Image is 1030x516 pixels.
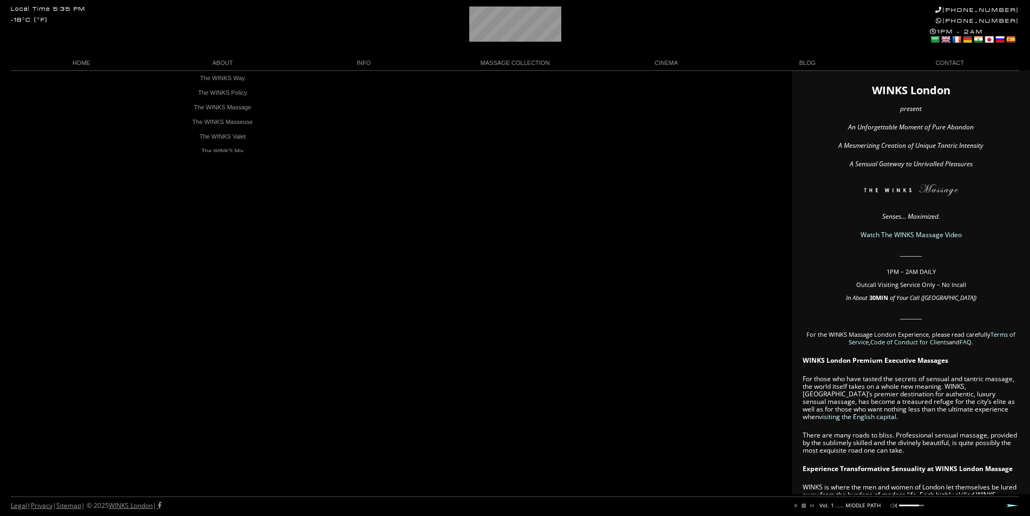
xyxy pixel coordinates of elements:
[936,17,1019,24] a: [PHONE_NUMBER]
[1006,504,1019,507] a: Next
[31,501,53,510] a: Privacy
[806,330,1015,346] span: For the WINKS Massage London Experience, please read carefully , and .
[846,293,868,302] em: In About
[995,35,1005,44] a: Russian
[152,56,293,70] a: ABOUT
[831,184,990,200] img: The WINKS London Massage
[803,87,1019,94] h1: WINKS London
[434,56,595,70] a: MASSAGE COLLECTION
[973,35,983,44] a: Hindi
[11,501,27,510] a: Legal
[890,293,976,302] em: of Your Call ([GEOGRAPHIC_DATA])
[808,502,815,509] a: next
[870,338,949,346] a: Code of Conduct for Clients
[11,17,48,23] div: -18°C (°F)
[803,464,1013,473] strong: Experience Transformative Sensuality at WINKS London Massage
[848,122,974,132] em: An Unforgettable Moment of Pure Abandon
[849,330,1015,346] a: Terms of Service
[803,312,1019,320] p: ________
[935,6,1019,14] a: [PHONE_NUMBER]
[803,432,1019,454] p: There are many roads to bliss. Professional sensual massage, provided by the sublimely skilled an...
[882,212,940,221] em: Senses… Maximized.
[876,293,888,302] strong: MIN
[962,35,972,44] a: German
[176,144,268,159] a: The WINKS Mix
[941,35,950,44] a: English
[56,501,81,510] a: Sitemap
[819,412,896,421] a: visiting the English capital
[887,267,936,276] span: 1PM – 2AM DAILY
[861,230,962,239] a: Watch The WINKS Massage Video
[890,502,897,509] a: mute
[1006,35,1015,44] a: Spanish
[900,104,922,113] em: present
[11,497,161,514] div: | | | © 2025 |
[869,293,876,302] span: 30
[596,56,737,70] a: CINEMA
[801,502,807,509] a: stop
[856,280,966,289] span: Outcall Visiting Service Only – No Incall
[930,35,940,44] a: Arabic
[803,375,1019,421] p: For those who have tasted the secrets of sensual and tantric massage, the world itself takes on a...
[176,129,268,144] a: The WINKS Valet
[293,56,435,70] a: INFO
[930,28,1019,45] div: 1PM - 2AM
[803,250,1019,257] p: ________
[850,159,973,168] em: A Sensual Gateway to Unrivalled Pleasures
[11,56,152,70] a: HOME
[176,71,268,86] a: The WINKS Way
[838,141,983,150] em: A Mesmerizing Creation of Unique Tantric Intensity
[793,502,799,509] a: play
[952,35,961,44] a: French
[11,6,86,12] div: Local Time 5:35 PM
[176,100,268,115] a: The WINKS Massage
[984,35,994,44] a: Japanese
[803,356,948,365] strong: WINKS London Premium Executive Massages
[109,501,153,510] a: WINKS London
[737,56,878,70] a: BLOG
[176,115,268,129] a: The WINKS Masseuse
[176,86,268,100] a: The WINKS Policy
[878,56,1019,70] a: CONTACT
[960,338,972,346] a: FAQ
